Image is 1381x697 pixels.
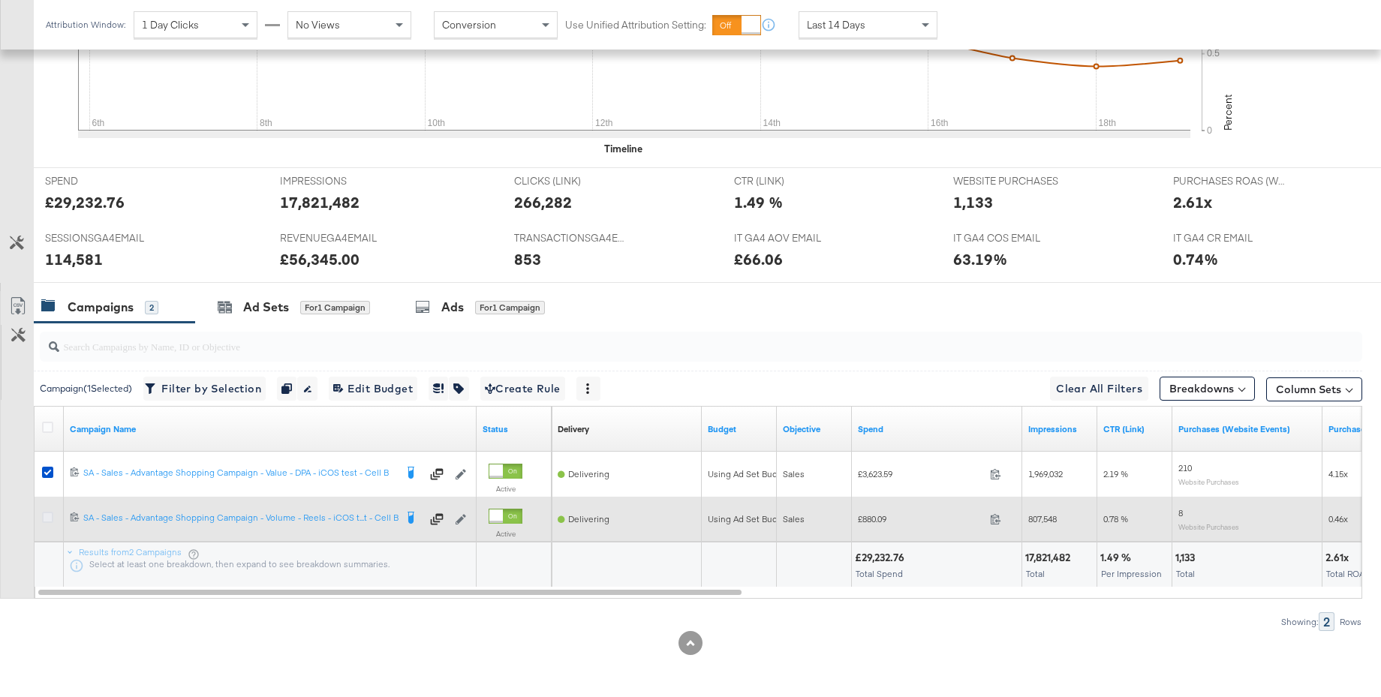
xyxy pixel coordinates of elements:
[1050,377,1148,401] button: Clear All Filters
[708,513,791,525] div: Using Ad Set Budget
[565,18,706,32] label: Use Unified Attribution Setting:
[83,512,395,524] div: SA - Sales - Advantage Shopping Campaign - Volume - Reels - iCOS t...t - Cell B
[333,380,413,398] span: Edit Budget
[45,231,158,245] span: SESSIONSGA4EMAIL
[734,248,783,270] div: £66.06
[143,377,266,401] button: Filter by Selection
[514,191,572,213] div: 266,282
[1221,95,1235,131] text: Percent
[45,20,126,30] div: Attribution Window:
[59,326,1241,355] input: Search Campaigns by Name, ID or Objective
[1103,513,1128,524] span: 0.78 %
[1173,231,1286,245] span: IT GA4 CR EMAIL
[1325,551,1353,565] div: 2.61x
[734,231,847,245] span: IT GA4 AOV EMAIL
[243,299,289,316] div: Ad Sets
[1026,568,1045,579] span: Total
[45,191,125,213] div: £29,232.76
[1103,468,1128,479] span: 2.19 %
[807,18,865,32] span: Last 14 Days
[1178,477,1239,486] sub: Website Purchases
[489,529,522,539] label: Active
[1339,617,1362,627] div: Rows
[1103,423,1166,435] a: The number of clicks received on a link in your ad divided by the number of impressions.
[858,468,984,479] span: £3,623.59
[558,423,589,435] a: Reflects the ability of your Ad Campaign to achieve delivery based on ad states, schedule and bud...
[148,380,261,398] span: Filter by Selection
[568,513,609,524] span: Delivering
[734,191,783,213] div: 1.49 %
[1319,612,1334,631] div: 2
[858,513,984,524] span: £880.09
[568,468,609,479] span: Delivering
[514,248,541,270] div: 853
[514,231,627,245] span: TRANSACTIONSGA4EMAIL
[783,513,805,524] span: Sales
[1160,377,1255,401] button: Breakdowns
[1028,513,1057,524] span: 807,548
[734,174,847,188] span: CTR (LINK)
[280,174,393,188] span: IMPRESSIONS
[300,301,370,314] div: for 1 Campaign
[280,248,360,270] div: £56,345.00
[1178,462,1192,473] span: 210
[296,18,340,32] span: No Views
[1028,468,1063,479] span: 1,969,032
[83,512,395,527] a: SA - Sales - Advantage Shopping Campaign - Volume - Reels - iCOS t...t - Cell B
[1173,248,1218,270] div: 0.74%
[783,468,805,479] span: Sales
[1175,551,1199,565] div: 1,133
[329,377,417,401] button: Edit Budget
[953,231,1066,245] span: IT GA4 COS EMAIL
[1101,568,1162,579] span: Per Impression
[1173,174,1286,188] span: PURCHASES ROAS (WEBSITE EVENTS)
[1025,551,1075,565] div: 17,821,482
[480,377,565,401] button: Create Rule
[1328,468,1348,479] span: 4.15x
[1178,507,1183,518] span: 8
[1100,551,1136,565] div: 1.49 %
[1178,423,1316,435] a: The number of times a purchase was made tracked by your Custom Audience pixel on your website aft...
[604,142,642,156] div: Timeline
[83,467,395,482] a: SA - Sales - Advantage Shopping Campaign - Value - DPA - iCOS test - Cell B
[45,174,158,188] span: SPEND
[483,423,546,435] a: Shows the current state of your Ad Campaign.
[1266,377,1362,401] button: Column Sets
[1326,568,1370,579] span: Total ROAS
[1328,513,1348,524] span: 0.46x
[441,299,464,316] div: Ads
[1173,191,1212,213] div: 2.61x
[475,301,545,314] div: for 1 Campaign
[953,174,1066,188] span: WEBSITE PURCHASES
[1176,568,1195,579] span: Total
[70,423,471,435] a: Your campaign name.
[442,18,496,32] span: Conversion
[953,248,1007,270] div: 63.19%
[953,191,993,213] div: 1,133
[280,191,360,213] div: 17,821,482
[1178,522,1239,531] sub: Website Purchases
[708,468,791,480] div: Using Ad Set Budget
[558,423,589,435] div: Delivery
[1056,380,1142,398] span: Clear All Filters
[514,174,627,188] span: CLICKS (LINK)
[45,248,103,270] div: 114,581
[855,551,909,565] div: £29,232.76
[142,18,199,32] span: 1 Day Clicks
[145,301,158,314] div: 2
[40,382,132,395] div: Campaign ( 1 Selected)
[1028,423,1091,435] a: The number of times your ad was served. On mobile apps an ad is counted as served the first time ...
[708,423,771,435] a: The maximum amount you're willing to spend on your ads, on average each day or over the lifetime ...
[858,423,1016,435] a: The total amount spent to date.
[68,299,134,316] div: Campaigns
[83,467,395,479] div: SA - Sales - Advantage Shopping Campaign - Value - DPA - iCOS test - Cell B
[856,568,903,579] span: Total Spend
[783,423,846,435] a: Your campaign's objective.
[485,380,561,398] span: Create Rule
[280,231,393,245] span: REVENUEGA4EMAIL
[489,484,522,494] label: Active
[1280,617,1319,627] div: Showing:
